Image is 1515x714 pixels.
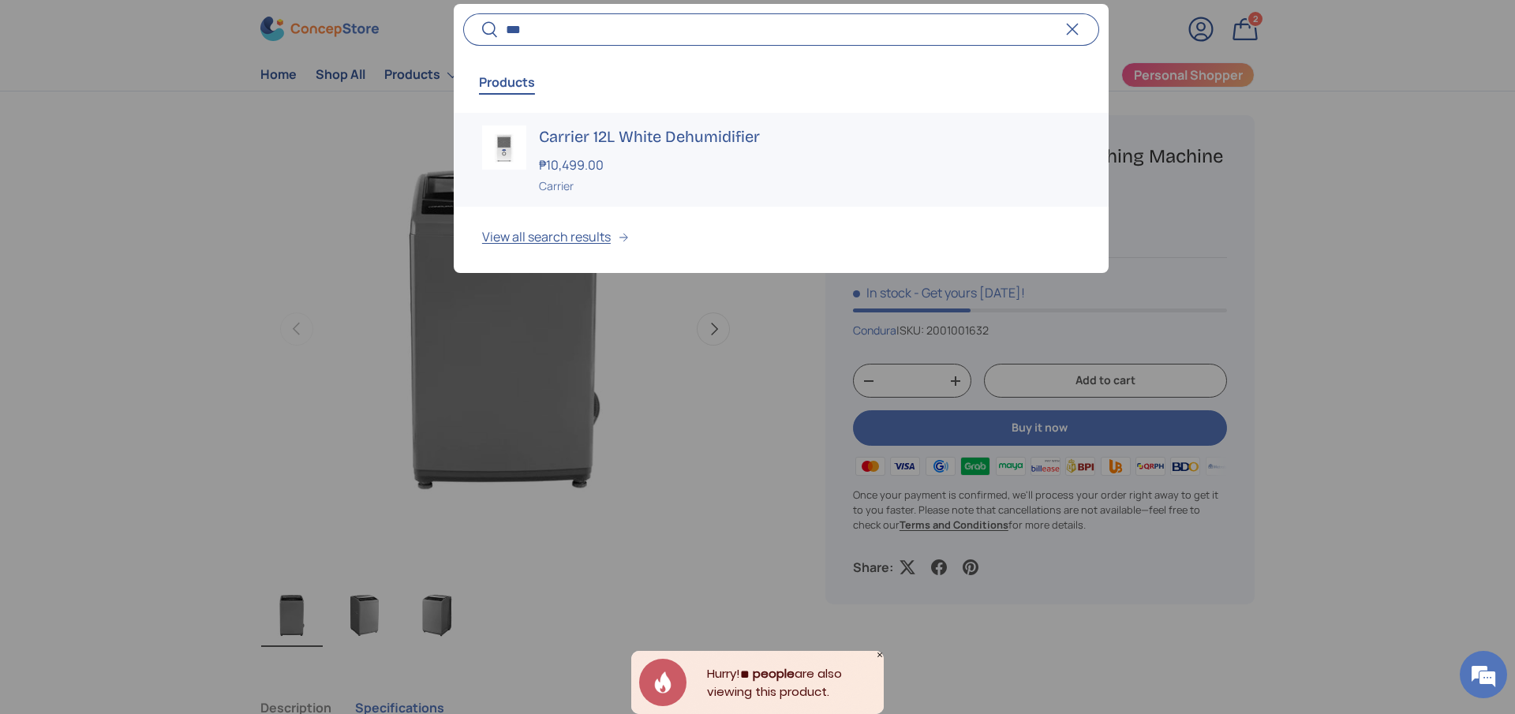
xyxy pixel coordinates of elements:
[92,199,218,358] span: We're online!
[259,8,297,46] div: Minimize live chat window
[539,178,1080,194] div: Carrier
[479,64,535,100] button: Products
[539,156,608,174] strong: ₱10,499.00
[454,207,1109,273] button: View all search results
[539,125,1080,148] h3: Carrier 12L White Dehumidifier
[482,125,526,170] img: carrier-dehumidifier-12-liter-full-view-concepstore
[876,651,884,659] div: Close
[454,113,1109,207] a: carrier-dehumidifier-12-liter-full-view-concepstore Carrier 12L White Dehumidifier ₱10,499.00 Car...
[8,431,301,486] textarea: Type your message and hit 'Enter'
[82,88,265,109] div: Chat with us now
